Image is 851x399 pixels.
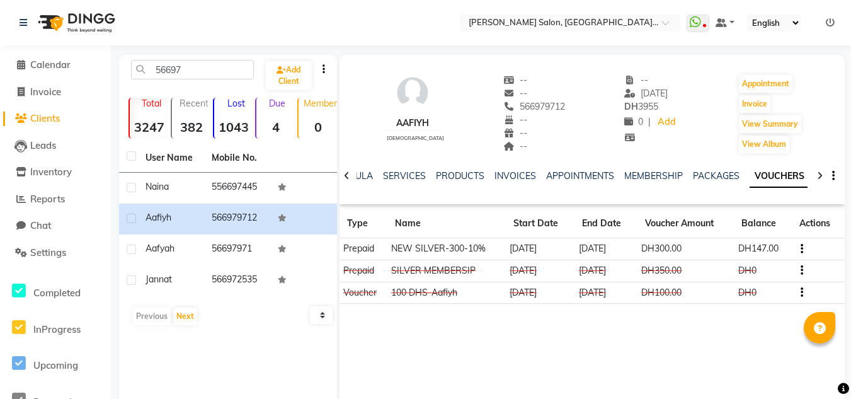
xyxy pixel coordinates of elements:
a: Clients [3,112,107,126]
p: Due [259,98,295,109]
a: Invoice [3,85,107,100]
strong: 1043 [214,119,253,135]
td: SILVER MEMBERSIP [387,260,506,282]
a: PRODUCTS [436,170,484,182]
td: DH350.00 [637,260,734,282]
td: 100 DHS-Aafiyh [387,282,506,304]
span: Completed [33,287,81,299]
td: NEW SILVER-300-10% [387,238,506,260]
th: Start Date [506,209,575,238]
td: [DATE] [506,282,575,304]
td: [DATE] [506,260,575,282]
span: [DATE] [624,88,668,99]
iframe: chat widget [798,349,838,386]
span: Settings [30,246,66,258]
a: Inventory [3,165,107,180]
a: Add [656,113,678,131]
a: VOUCHERS [750,165,809,188]
span: DH [624,101,638,112]
a: Settings [3,246,107,260]
td: [DATE] [574,238,637,260]
th: User Name [138,144,204,173]
span: -- [503,141,527,152]
strong: 3247 [130,119,168,135]
span: Chat [30,219,51,231]
span: Clients [30,112,60,124]
a: Calendar [3,58,107,72]
strong: 4 [256,119,295,135]
span: -- [503,88,527,99]
th: Actions [792,209,845,238]
span: Jannat [146,274,172,285]
span: Inventory [30,166,72,178]
a: Reports [3,192,107,207]
th: Mobile No. [204,144,270,173]
td: 566979712 [204,204,270,234]
span: -- [503,114,527,125]
td: DH300.00 [637,238,734,260]
th: End Date [574,209,637,238]
strong: 0 [299,119,337,135]
a: Leads [3,139,107,153]
td: 56697971 [204,234,270,265]
a: Chat [3,219,107,233]
span: -- [503,74,527,86]
span: 0 [624,116,643,127]
span: Calendar [30,59,71,71]
th: Name [387,209,506,238]
p: Total [135,98,168,109]
td: 556697445 [204,173,270,204]
span: -- [503,127,527,139]
span: 566979712 [503,101,565,112]
button: View Album [739,136,789,153]
a: APPOINTMENTS [546,170,614,182]
img: avatar [394,74,431,112]
a: PACKAGES [693,170,740,182]
span: 3955 [624,101,658,112]
td: [DATE] [506,238,575,260]
th: Voucher Amount [637,209,734,238]
span: Aafyah [146,243,174,254]
td: [DATE] [574,260,637,282]
button: Invoice [739,95,770,113]
button: View Summary [739,115,801,133]
td: 566972535 [204,265,270,296]
td: Voucher [340,282,387,304]
div: Aafiyh [382,117,444,130]
th: Type [340,209,387,238]
a: INVOICES [494,170,536,182]
td: DH0 [734,260,791,282]
td: DH0 [734,282,791,304]
a: MEMBERSHIP [624,170,683,182]
a: SERVICES [383,170,426,182]
span: Upcoming [33,359,78,371]
td: DH100.00 [637,282,734,304]
p: Lost [219,98,253,109]
p: Member [304,98,337,109]
td: [DATE] [574,282,637,304]
td: Prepaid [340,238,387,260]
th: Balance [734,209,791,238]
a: Add Client [266,61,312,90]
span: | [648,115,651,129]
strong: 382 [172,119,210,135]
span: Leads [30,139,56,151]
td: DH147.00 [734,238,791,260]
span: [DEMOGRAPHIC_DATA] [387,135,444,141]
span: Aafiyh [146,212,171,223]
span: InProgress [33,323,81,335]
button: Appointment [739,75,792,93]
img: logo [32,5,118,40]
p: Recent [177,98,210,109]
td: Prepaid [340,260,387,282]
span: Reports [30,193,65,205]
span: -- [624,74,648,86]
span: Invoice [30,86,61,98]
span: Naina [146,181,169,192]
input: Search by Name/Mobile/Email/Code [131,60,254,79]
button: Next [173,308,197,325]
